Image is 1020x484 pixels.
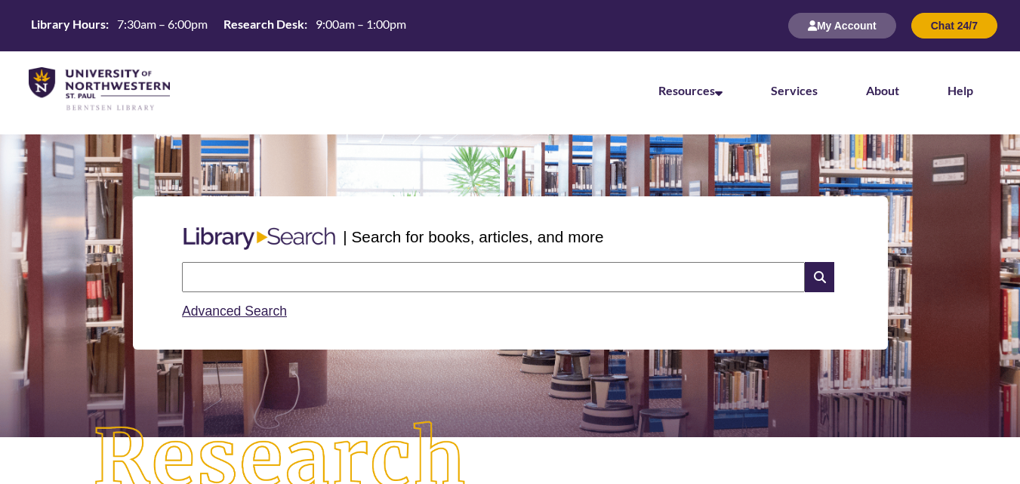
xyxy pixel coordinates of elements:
[658,83,723,97] a: Resources
[25,16,412,35] table: Hours Today
[343,225,603,248] p: | Search for books, articles, and more
[316,17,406,31] span: 9:00am – 1:00pm
[182,304,287,319] a: Advanced Search
[25,16,412,36] a: Hours Today
[117,17,208,31] span: 7:30am – 6:00pm
[866,83,899,97] a: About
[771,83,818,97] a: Services
[788,19,896,32] a: My Account
[805,262,834,292] i: Search
[29,67,170,112] img: UNWSP Library Logo
[25,16,111,32] th: Library Hours:
[217,16,310,32] th: Research Desk:
[788,13,896,39] button: My Account
[948,83,973,97] a: Help
[911,13,997,39] button: Chat 24/7
[911,19,997,32] a: Chat 24/7
[176,221,343,256] img: Libary Search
